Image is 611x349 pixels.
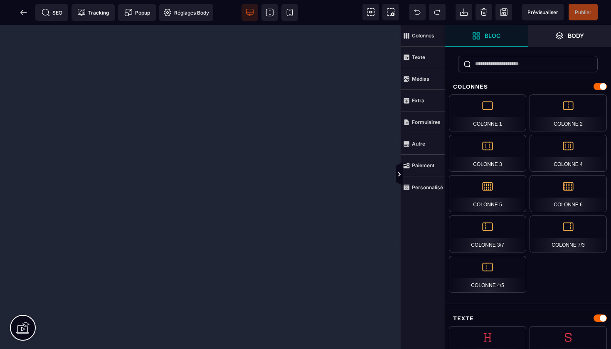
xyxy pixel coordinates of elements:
[575,9,591,15] span: Publier
[401,47,445,68] span: Texte
[569,4,598,20] span: Enregistrer le contenu
[159,4,213,21] span: Favicon
[401,133,445,155] span: Autre
[530,215,607,252] div: Colonne 7/3
[401,90,445,111] span: Extra
[241,4,258,21] span: Voir bureau
[475,4,492,20] span: Nettoyage
[401,155,445,176] span: Paiement
[124,8,150,17] span: Popup
[412,97,424,104] strong: Extra
[528,25,611,47] span: Ouvrir les calques
[401,176,445,198] span: Personnalisé
[449,256,526,293] div: Colonne 4/5
[445,25,528,47] span: Ouvrir les blocs
[412,32,434,39] strong: Colonnes
[42,8,62,17] span: SEO
[261,4,278,21] span: Voir tablette
[456,4,472,20] span: Importer
[449,175,526,212] div: Colonne 5
[449,94,526,131] div: Colonne 1
[485,32,500,39] strong: Bloc
[163,8,209,17] span: Réglages Body
[412,184,443,191] strong: Personnalisé
[412,162,434,168] strong: Paiement
[118,4,156,21] span: Créer une alerte modale
[530,94,607,131] div: Colonne 2
[568,32,584,39] strong: Body
[382,4,399,20] span: Capture d'écran
[281,4,298,21] span: Voir mobile
[362,4,379,20] span: Voir les composants
[495,4,512,20] span: Enregistrer
[445,162,453,187] span: Afficher les vues
[522,4,564,20] span: Aperçu
[527,9,558,15] span: Prévisualiser
[35,4,68,21] span: Métadata SEO
[15,4,32,21] span: Retour
[530,135,607,172] div: Colonne 4
[77,8,109,17] span: Tracking
[71,4,115,21] span: Code de suivi
[412,141,425,147] strong: Autre
[449,135,526,172] div: Colonne 3
[401,68,445,90] span: Médias
[429,4,446,20] span: Rétablir
[409,4,426,20] span: Défaire
[412,76,429,82] strong: Médias
[401,25,445,47] span: Colonnes
[530,175,607,212] div: Colonne 6
[412,119,441,125] strong: Formulaires
[449,215,526,252] div: Colonne 3/7
[445,79,611,94] div: Colonnes
[445,311,611,326] div: Texte
[412,54,425,60] strong: Texte
[401,111,445,133] span: Formulaires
